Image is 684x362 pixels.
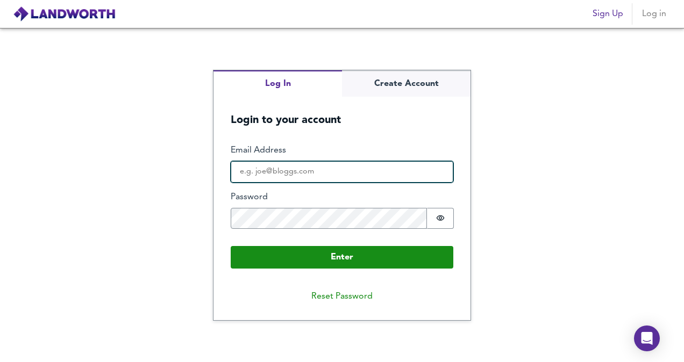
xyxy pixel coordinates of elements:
[13,6,116,22] img: logo
[213,97,471,127] h5: Login to your account
[637,3,671,25] button: Log in
[342,70,471,97] button: Create Account
[231,144,453,157] label: Email Address
[588,3,628,25] button: Sign Up
[593,6,623,21] span: Sign Up
[641,6,667,21] span: Log in
[634,325,660,351] div: Open Intercom Messenger
[427,208,454,229] button: Show password
[231,191,453,204] label: Password
[231,246,453,269] button: Enter
[213,70,342,97] button: Log In
[303,286,381,307] button: Reset Password
[231,161,453,183] input: e.g. joe@bloggs.com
